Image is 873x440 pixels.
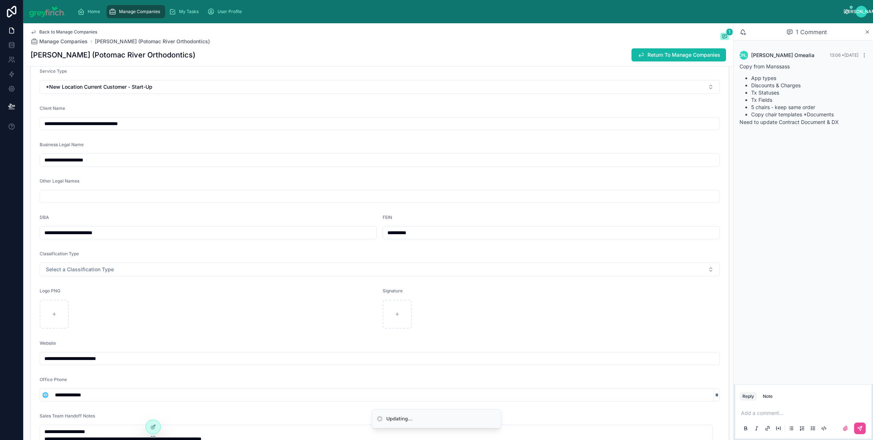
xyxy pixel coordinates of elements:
span: Home [88,9,100,15]
span: Return To Manage Companies [647,51,720,59]
div: scrollable content [72,4,844,20]
span: 1 [726,28,733,36]
span: Other Legal Names [40,178,79,184]
button: Select Button [40,263,720,276]
span: Business Legal Name [40,142,84,147]
li: Tx Fields [751,96,867,104]
a: Home [75,5,105,18]
span: 1 Comment [796,28,827,36]
li: App types [751,75,867,82]
span: Website [40,340,56,346]
span: 🌐 [42,391,48,399]
p: Copy from Manssass [740,63,867,70]
span: Back to Manage Companies [39,29,97,35]
span: Signature [383,288,403,293]
a: [PERSON_NAME] (Potomac River Orthodontics) [95,38,210,45]
span: DBA [40,215,49,220]
span: Select a Classification Type [46,266,114,273]
span: 13:06 • [DATE] [830,52,858,58]
h1: [PERSON_NAME] (Potomac River Orthodontics) [31,50,195,60]
span: Sales Team Handoff Notes [40,413,95,419]
span: Logo PNG [40,288,60,293]
div: Updating... [386,415,412,423]
div: Note [763,393,773,399]
li: 5 chairs - keep same order [751,104,867,111]
button: 1 [720,33,729,41]
span: [PERSON_NAME] Omealia [751,52,814,59]
button: Select Button [40,80,720,94]
button: Select Button [40,388,51,401]
span: Manage Companies [119,9,160,15]
li: Copy chair templates *Documents [751,111,867,118]
span: [PERSON_NAME] [726,52,762,58]
button: Return To Manage Companies [631,48,726,61]
li: Discounts & Charges [751,82,867,89]
button: Note [760,392,776,401]
span: Manage Companies [39,38,88,45]
span: Service Type [40,68,67,74]
span: Office Phone [40,377,67,382]
span: FEIN [383,215,392,220]
span: Client Name [40,105,65,111]
a: My Tasks [167,5,204,18]
span: *New Location Current Customer - Start-Up [46,83,152,91]
span: User Profile [218,9,242,15]
a: Manage Companies [31,38,88,45]
span: Classification Type [40,251,79,256]
span: My Tasks [179,9,199,15]
li: Tx Statuses [751,89,867,96]
p: Need to update Contract Document & DX [740,118,867,126]
img: App logo [29,6,66,17]
button: Reply [740,392,757,401]
a: Manage Companies [107,5,165,18]
a: User Profile [205,5,247,18]
a: Back to Manage Companies [31,29,97,35]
